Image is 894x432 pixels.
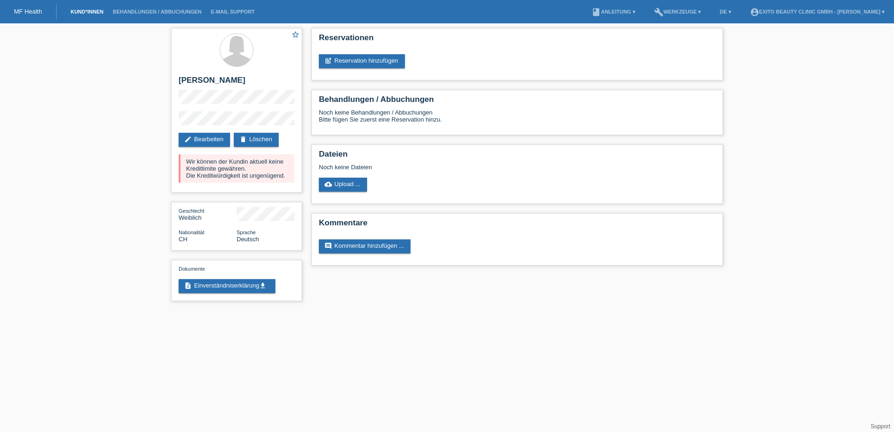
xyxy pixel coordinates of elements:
i: account_circle [750,7,759,17]
div: Wir können der Kundin aktuell keine Kreditlimite gewähren. Die Kreditwürdigkeit ist ungenügend. [179,154,295,183]
a: E-Mail Support [206,9,260,14]
a: bookAnleitung ▾ [587,9,640,14]
a: editBearbeiten [179,133,230,147]
span: Dokumente [179,266,205,272]
i: cloud_upload [324,180,332,188]
a: cloud_uploadUpload ... [319,178,367,192]
a: buildWerkzeuge ▾ [649,9,706,14]
a: star_border [291,30,300,40]
a: account_circleExito Beauty Clinic GmbH - [PERSON_NAME] ▾ [745,9,889,14]
a: Kund*innen [66,9,108,14]
i: book [591,7,601,17]
div: Weiblich [179,207,237,221]
i: delete [239,136,247,143]
span: Geschlecht [179,208,204,214]
i: description [184,282,192,289]
i: build [654,7,663,17]
h2: Reservationen [319,33,715,47]
a: DE ▾ [715,9,735,14]
h2: Behandlungen / Abbuchungen [319,95,715,109]
i: comment [324,242,332,250]
a: Behandlungen / Abbuchungen [108,9,206,14]
a: commentKommentar hinzufügen ... [319,239,411,253]
span: Deutsch [237,236,259,243]
a: MF Health [14,8,42,15]
a: deleteLöschen [234,133,279,147]
div: Noch keine Dateien [319,164,605,171]
span: Sprache [237,230,256,235]
a: descriptionEinverständniserklärungget_app [179,279,275,293]
h2: [PERSON_NAME] [179,76,295,90]
h2: Kommentare [319,218,715,232]
i: star_border [291,30,300,39]
a: Support [871,423,890,430]
div: Noch keine Behandlungen / Abbuchungen Bitte fügen Sie zuerst eine Reservation hinzu. [319,109,715,130]
span: Schweiz [179,236,187,243]
h2: Dateien [319,150,715,164]
i: edit [184,136,192,143]
i: get_app [259,282,267,289]
i: post_add [324,57,332,65]
a: post_addReservation hinzufügen [319,54,405,68]
span: Nationalität [179,230,204,235]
